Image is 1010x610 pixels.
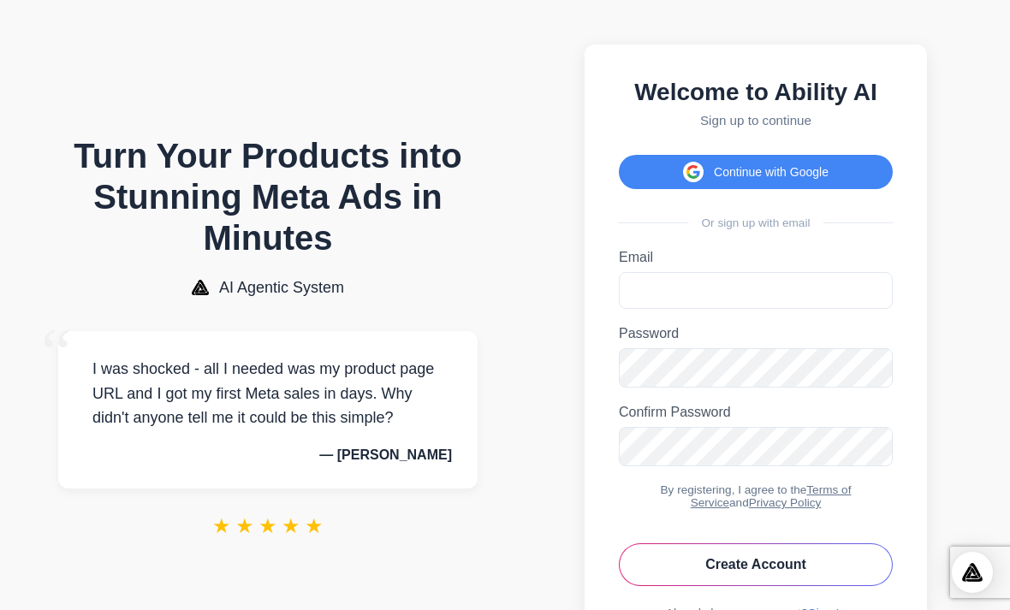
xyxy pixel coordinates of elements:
[212,514,231,538] span: ★
[619,405,893,420] label: Confirm Password
[282,514,300,538] span: ★
[192,280,209,295] img: AI Agentic System Logo
[619,483,893,509] div: By registering, I agree to the and
[619,155,893,189] button: Continue with Google
[58,135,478,258] h1: Turn Your Products into Stunning Meta Ads in Minutes
[619,113,893,127] p: Sign up to continue
[305,514,324,538] span: ★
[691,483,852,509] a: Terms of Service
[84,357,452,430] p: I was shocked - all I needed was my product page URL and I got my first Meta sales in days. Why d...
[619,543,893,586] button: Create Account
[619,216,893,229] div: Or sign up with email
[619,326,893,341] label: Password
[41,314,72,392] span: “
[749,496,822,509] a: Privacy Policy
[258,514,277,538] span: ★
[84,447,452,463] p: — [PERSON_NAME]
[952,552,993,593] div: Open Intercom Messenger
[619,250,893,265] label: Email
[619,79,893,106] h2: Welcome to Ability AI
[219,279,344,297] span: AI Agentic System
[235,514,254,538] span: ★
